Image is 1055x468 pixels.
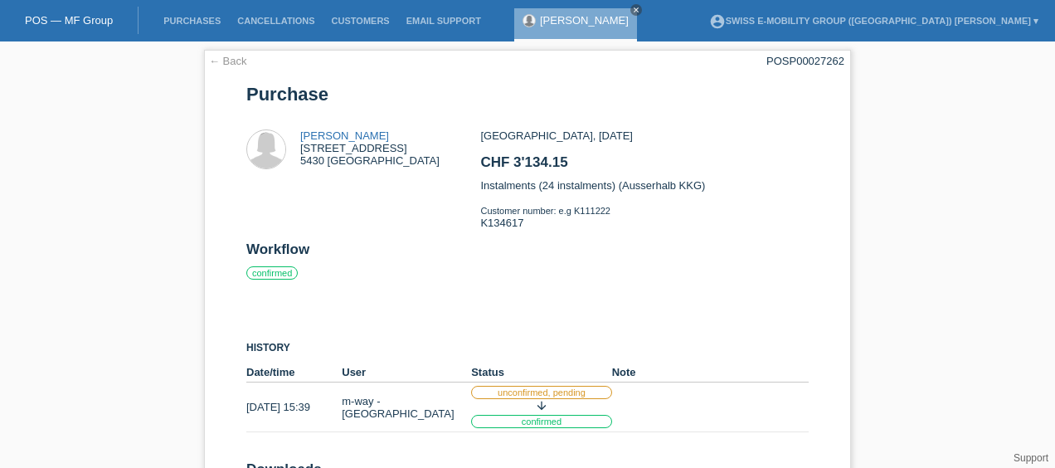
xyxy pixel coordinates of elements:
[540,14,629,27] a: [PERSON_NAME]
[709,13,726,30] i: account_circle
[246,266,298,280] label: confirmed
[480,206,610,216] span: Customer number: e.g K111222
[342,383,471,432] td: m-way - [GEOGRAPHIC_DATA]
[246,363,342,383] th: Date/time
[246,342,809,354] h3: History
[612,363,809,383] th: Note
[246,383,342,432] td: [DATE] 15:39
[398,16,489,26] a: Email Support
[300,129,389,142] a: [PERSON_NAME]
[25,14,113,27] a: POS — MF Group
[229,16,323,26] a: Cancellations
[535,399,548,412] i: arrow_downward
[701,16,1047,26] a: account_circleSwiss E-Mobility Group ([GEOGRAPHIC_DATA]) [PERSON_NAME] ▾
[342,363,471,383] th: User
[323,16,398,26] a: Customers
[471,415,612,428] label: confirmed
[630,4,642,16] a: close
[1014,452,1048,464] a: Support
[471,386,612,399] label: unconfirmed, pending
[209,55,247,67] a: ← Back
[480,129,808,241] div: [GEOGRAPHIC_DATA], [DATE] Instalments (24 instalments) (Ausserhalb KKG) K134617
[766,55,844,67] div: POSP00027262
[155,16,229,26] a: Purchases
[471,363,612,383] th: Status
[480,154,808,179] h2: CHF 3'134.15
[300,129,440,167] div: [STREET_ADDRESS] 5430 [GEOGRAPHIC_DATA]
[246,241,809,266] h2: Workflow
[632,6,640,14] i: close
[246,84,809,105] h1: Purchase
